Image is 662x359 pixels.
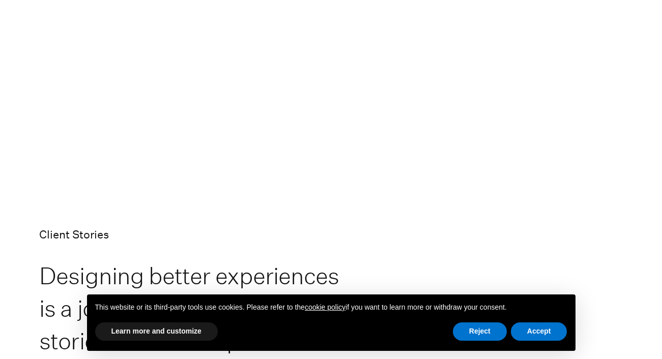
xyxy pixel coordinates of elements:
button: Accept [511,322,567,341]
button: Reject [453,322,507,341]
div: Notice [79,286,584,359]
button: Learn more and customize [95,322,218,341]
div: This website or its third-party tools use cookies. Please refer to the if you want to learn more ... [87,294,575,321]
a: cookie policy [305,303,346,311]
p: Client Stories [39,226,623,243]
h2: Designing better experiences is a journey. Here are the stories behind the products. [39,259,341,357]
